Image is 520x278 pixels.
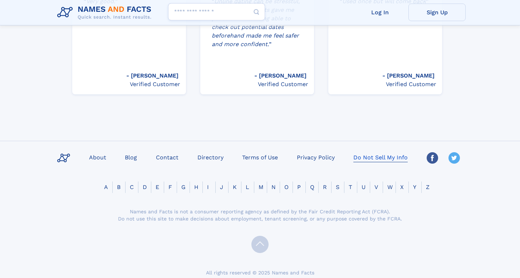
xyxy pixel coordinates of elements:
a: P [293,184,305,190]
a: Z [422,184,434,190]
a: W [383,184,397,190]
a: G [177,184,190,190]
a: X [396,184,408,190]
a: L [241,184,254,190]
a: M [254,184,268,190]
div: All rights reserved © 2025 Names and Facts [54,269,466,276]
a: B [113,184,125,190]
a: J [216,184,227,190]
div: Verified Customer [254,80,308,89]
a: V [370,184,382,190]
a: Blog [122,152,140,162]
a: Privacy Policy [294,152,338,162]
div: Verified Customer [126,80,180,89]
a: Directory [195,152,226,162]
a: Log In [351,4,408,21]
a: Do Not Sell My Info [350,152,411,162]
a: About [86,152,109,162]
img: Twitter [448,152,460,164]
input: search input [168,3,265,20]
a: K [229,184,241,190]
a: Sign Up [408,4,466,21]
a: I [203,184,213,190]
a: C [126,184,138,190]
a: H [190,184,203,190]
a: S [332,184,344,190]
a: D [138,184,151,190]
div: [PERSON_NAME] [126,71,180,80]
a: T [344,184,357,190]
a: U [357,184,370,190]
button: Search Button [248,3,265,21]
div: Verified Customer [382,80,436,89]
a: Terms of Use [239,152,281,162]
img: Logo Names and Facts [54,3,157,22]
div: [PERSON_NAME] [382,71,436,80]
a: Q [306,184,319,190]
div: [PERSON_NAME] [254,71,308,80]
a: Y [409,184,421,190]
a: O [280,184,293,190]
a: R [319,184,331,190]
img: Facebook [427,152,438,164]
a: E [151,184,163,190]
div: Names and Facts is not a consumer reporting agency as defined by the Fair Credit Reporting Act (F... [117,208,403,222]
a: F [164,184,176,190]
a: Contact [153,152,181,162]
a: N [267,184,280,190]
a: A [100,184,112,190]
